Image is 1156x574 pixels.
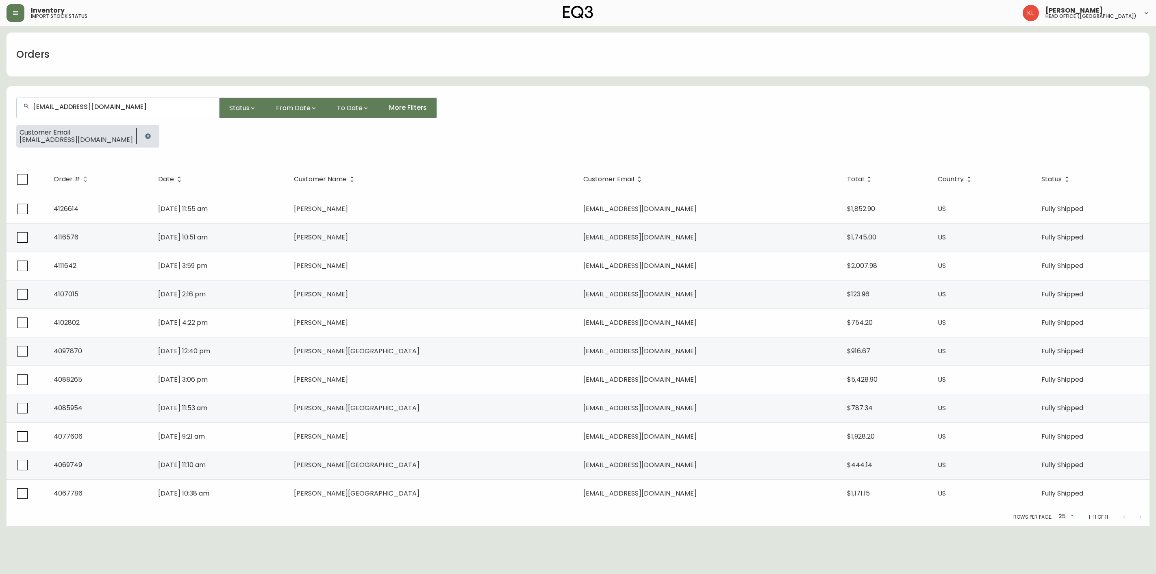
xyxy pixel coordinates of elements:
[583,432,697,441] span: [EMAIL_ADDRESS][DOMAIN_NAME]
[847,261,877,270] span: $2,007.98
[1041,177,1062,182] span: Status
[938,318,946,327] span: US
[20,136,133,143] span: [EMAIL_ADDRESS][DOMAIN_NAME]
[294,432,348,441] span: [PERSON_NAME]
[276,103,311,113] span: From Date
[294,318,348,327] span: [PERSON_NAME]
[389,103,427,112] span: More Filters
[31,7,65,14] span: Inventory
[158,289,206,299] span: [DATE] 2:16 pm
[1023,5,1039,21] img: 2c0c8aa7421344cf0398c7f872b772b5
[1041,489,1083,498] span: Fully Shipped
[379,98,437,118] button: More Filters
[294,289,348,299] span: [PERSON_NAME]
[938,403,946,413] span: US
[54,489,83,498] span: 4067786
[54,346,82,356] span: 4097870
[847,176,874,183] span: Total
[158,261,207,270] span: [DATE] 3:59 pm
[33,103,213,111] input: Search
[1041,204,1083,213] span: Fully Shipped
[158,460,206,470] span: [DATE] 11:10 am
[20,129,133,136] span: Customer Email
[54,261,76,270] span: 4111642
[294,204,348,213] span: [PERSON_NAME]
[938,261,946,270] span: US
[1041,176,1072,183] span: Status
[294,346,419,356] span: [PERSON_NAME][GEOGRAPHIC_DATA]
[158,432,205,441] span: [DATE] 9:21 am
[158,233,208,242] span: [DATE] 10:51 am
[1041,460,1083,470] span: Fully Shipped
[1041,233,1083,242] span: Fully Shipped
[938,233,946,242] span: US
[1013,513,1052,521] p: Rows per page:
[847,432,875,441] span: $1,928.20
[158,204,208,213] span: [DATE] 11:55 am
[1045,14,1136,19] h5: head office ([GEOGRAPHIC_DATA])
[158,346,210,356] span: [DATE] 12:40 pm
[158,318,208,327] span: [DATE] 4:22 pm
[1041,289,1083,299] span: Fully Shipped
[938,289,946,299] span: US
[266,98,327,118] button: From Date
[847,233,876,242] span: $1,745.00
[847,346,870,356] span: $916.67
[54,375,82,384] span: 4088265
[847,204,875,213] span: $1,852.90
[1041,432,1083,441] span: Fully Shipped
[938,346,946,356] span: US
[294,177,347,182] span: Customer Name
[54,204,78,213] span: 4126614
[938,432,946,441] span: US
[583,177,634,182] span: Customer Email
[938,177,964,182] span: Country
[847,403,873,413] span: $787.34
[938,176,974,183] span: Country
[54,176,91,183] span: Order #
[158,177,174,182] span: Date
[583,261,697,270] span: [EMAIL_ADDRESS][DOMAIN_NAME]
[583,375,697,384] span: [EMAIL_ADDRESS][DOMAIN_NAME]
[1041,318,1083,327] span: Fully Shipped
[294,460,419,470] span: [PERSON_NAME][GEOGRAPHIC_DATA]
[327,98,379,118] button: To Date
[54,460,82,470] span: 4069749
[847,489,870,498] span: $1,171.15
[583,318,697,327] span: [EMAIL_ADDRESS][DOMAIN_NAME]
[294,233,348,242] span: [PERSON_NAME]
[847,375,878,384] span: $5,428.90
[54,403,83,413] span: 4085954
[1089,513,1108,521] p: 1-11 of 11
[54,432,83,441] span: 4077606
[1041,403,1083,413] span: Fully Shipped
[31,14,87,19] h5: import stock status
[229,103,250,113] span: Status
[847,177,864,182] span: Total
[158,489,209,498] span: [DATE] 10:38 am
[1041,375,1083,384] span: Fully Shipped
[54,177,80,182] span: Order #
[1045,7,1103,14] span: [PERSON_NAME]
[158,375,208,384] span: [DATE] 3:06 pm
[294,489,419,498] span: [PERSON_NAME][GEOGRAPHIC_DATA]
[938,460,946,470] span: US
[16,48,50,61] h1: Orders
[847,460,872,470] span: $444.14
[847,318,873,327] span: $754.20
[294,375,348,384] span: [PERSON_NAME]
[938,375,946,384] span: US
[583,289,697,299] span: [EMAIL_ADDRESS][DOMAIN_NAME]
[219,98,266,118] button: Status
[847,289,869,299] span: $123.96
[938,489,946,498] span: US
[583,346,697,356] span: [EMAIL_ADDRESS][DOMAIN_NAME]
[54,233,78,242] span: 4116576
[583,403,697,413] span: [EMAIL_ADDRESS][DOMAIN_NAME]
[1055,510,1076,524] div: 25
[583,176,645,183] span: Customer Email
[563,6,593,19] img: logo
[583,460,697,470] span: [EMAIL_ADDRESS][DOMAIN_NAME]
[583,233,697,242] span: [EMAIL_ADDRESS][DOMAIN_NAME]
[158,403,207,413] span: [DATE] 11:53 am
